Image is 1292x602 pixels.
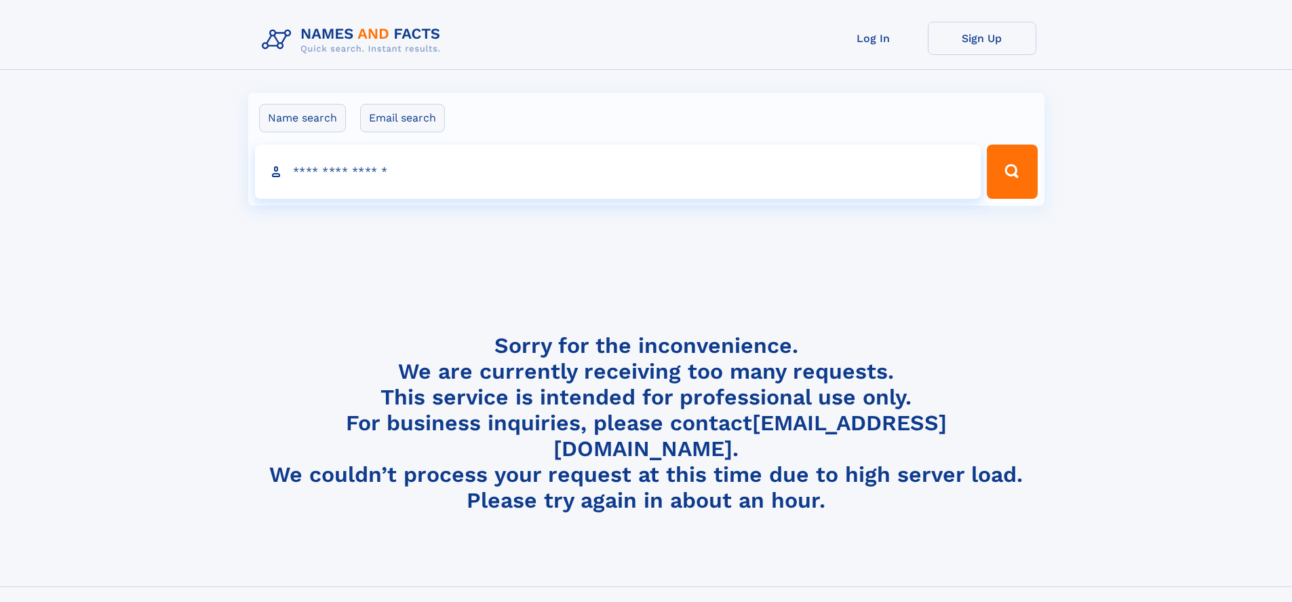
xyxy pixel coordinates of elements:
[256,333,1036,514] h4: Sorry for the inconvenience. We are currently receiving too many requests. This service is intend...
[987,145,1037,199] button: Search Button
[256,22,452,58] img: Logo Names and Facts
[255,145,981,199] input: search input
[928,22,1036,55] a: Sign Up
[553,410,947,462] a: [EMAIL_ADDRESS][DOMAIN_NAME]
[819,22,928,55] a: Log In
[360,104,445,132] label: Email search
[259,104,346,132] label: Name search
